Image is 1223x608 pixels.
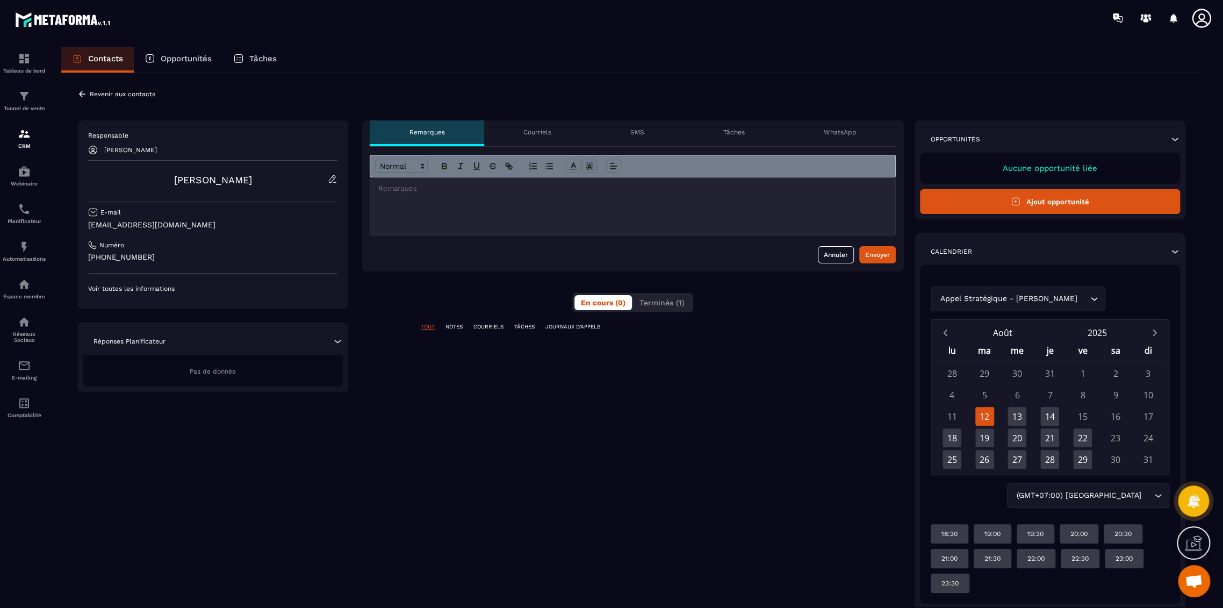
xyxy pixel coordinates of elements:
[975,364,994,383] div: 29
[3,157,46,195] a: automationsautomationsWebinaire
[445,323,463,331] p: NOTES
[823,128,856,137] p: WhatsApp
[1132,342,1164,361] div: di
[1073,407,1092,426] div: 15
[1114,530,1132,538] p: 20:30
[88,284,337,293] p: Voir toutes les informations
[1073,364,1092,383] div: 1
[723,128,745,137] p: Tâches
[936,325,955,340] button: Previous month
[545,323,600,331] p: JOURNAUX D'APPELS
[18,52,31,65] img: formation
[88,131,337,140] p: Responsable
[100,208,121,217] p: E-mail
[1007,483,1169,508] div: Search for option
[18,278,31,291] img: automations
[1139,385,1157,404] div: 10
[941,554,958,563] p: 21:00
[3,389,46,426] a: accountantaccountantComptabilité
[249,54,277,63] p: Tâches
[984,554,1001,563] p: 21:30
[938,293,1080,305] span: Appel Stratégique - [PERSON_NAME]
[630,128,644,137] p: SMS
[514,323,535,331] p: TÂCHES
[1143,490,1152,502] input: Search for option
[18,359,31,372] img: email
[3,270,46,307] a: automationsautomationsEspace membre
[931,247,972,256] p: Calendrier
[3,44,46,82] a: formationformationTableau de bord
[18,203,31,216] img: scheduler
[18,127,31,140] img: formation
[1008,407,1026,426] div: 13
[3,181,46,187] p: Webinaire
[1106,450,1125,469] div: 30
[190,368,236,375] span: Pas de donnée
[931,287,1105,311] div: Search for option
[473,323,503,331] p: COURRIELS
[3,307,46,351] a: social-networksocial-networkRéseaux Sociaux
[1040,407,1059,426] div: 14
[3,331,46,343] p: Réseaux Sociaux
[3,143,46,149] p: CRM
[1040,428,1059,447] div: 21
[18,165,31,178] img: automations
[943,450,961,469] div: 25
[574,295,632,310] button: En cours (0)
[865,249,890,260] div: Envoyer
[3,412,46,418] p: Comptabilité
[3,351,46,389] a: emailemailE-mailing
[975,450,994,469] div: 26
[818,246,854,263] button: Annuler
[943,364,961,383] div: 28
[1050,323,1145,342] button: Open years overlay
[104,146,157,154] p: [PERSON_NAME]
[1070,530,1088,538] p: 20:00
[1106,385,1125,404] div: 9
[18,240,31,253] img: automations
[61,47,134,73] a: Contacts
[1073,428,1092,447] div: 22
[1040,385,1059,404] div: 7
[409,128,445,137] p: Remarques
[1106,407,1125,426] div: 16
[88,54,123,63] p: Contacts
[1008,428,1026,447] div: 20
[3,119,46,157] a: formationformationCRM
[931,135,980,144] p: Opportunités
[859,246,896,263] button: Envoyer
[936,364,1164,469] div: Calendar days
[943,428,961,447] div: 18
[1014,490,1143,502] span: (GMT+07:00) [GEOGRAPHIC_DATA]
[1027,530,1044,538] p: 19:30
[968,342,1001,361] div: ma
[1106,364,1125,383] div: 2
[3,68,46,74] p: Tableau de bord
[633,295,691,310] button: Terminés (1)
[3,232,46,270] a: automationsautomationsAutomatisations
[18,316,31,328] img: social-network
[15,10,112,29] img: logo
[975,407,994,426] div: 12
[943,407,961,426] div: 11
[943,385,961,404] div: 4
[955,323,1050,342] button: Open months overlay
[1066,342,1099,361] div: ve
[936,342,1164,469] div: Calendar wrapper
[222,47,287,73] a: Tâches
[1073,450,1092,469] div: 29
[1139,450,1157,469] div: 31
[18,90,31,103] img: formation
[1116,554,1133,563] p: 23:00
[1073,385,1092,404] div: 8
[3,105,46,111] p: Tunnel de vente
[1139,364,1157,383] div: 3
[941,579,959,588] p: 23:30
[931,163,1169,173] p: Aucune opportunité liée
[936,342,968,361] div: lu
[975,385,994,404] div: 5
[18,397,31,410] img: accountant
[1099,342,1132,361] div: sa
[581,298,625,307] span: En cours (0)
[1001,342,1034,361] div: me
